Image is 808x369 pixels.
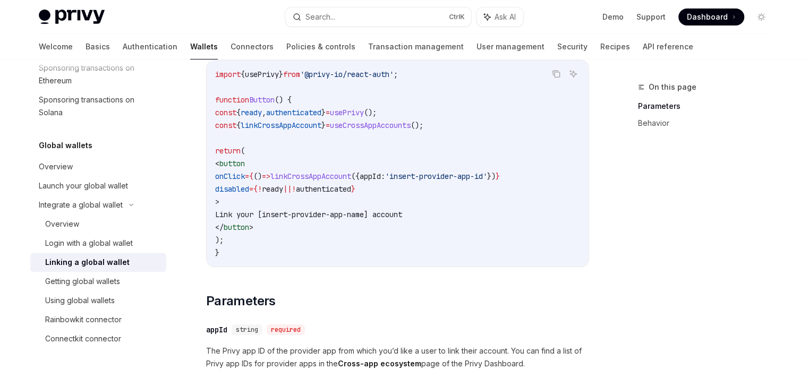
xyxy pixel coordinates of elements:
span: function [215,95,249,105]
span: () { [275,95,292,105]
div: Overview [45,218,79,230]
a: Demo [602,12,624,22]
button: Ask AI [566,67,580,81]
span: }) [487,171,496,181]
span: } [215,248,219,258]
span: usePrivy [245,70,279,79]
a: Launch your global wallet [30,176,166,195]
span: button [219,159,245,168]
span: '@privy-io/react-auth' [300,70,394,79]
button: Search...CtrlK [285,7,471,27]
span: On this page [649,81,696,93]
span: const [215,108,236,117]
a: Transaction management [368,34,464,59]
span: Ask AI [495,12,516,22]
a: Welcome [39,34,73,59]
h5: Global wallets [39,139,92,152]
span: import [215,70,241,79]
div: Getting global wallets [45,275,120,288]
a: User management [477,34,545,59]
span: } [496,171,500,181]
div: required [267,324,305,335]
span: } [279,70,283,79]
span: { [236,108,241,117]
a: Overview [30,157,166,176]
a: Using global wallets [30,291,166,310]
div: Launch your global wallet [39,179,128,192]
a: Overview [30,214,166,234]
span: } [321,121,326,130]
span: const [215,121,236,130]
a: Parameters [638,98,778,115]
span: => [262,171,270,181]
span: return [215,146,241,156]
button: Copy the contents from the code block [549,67,563,81]
span: ( [241,146,245,156]
span: { [236,121,241,130]
span: = [326,121,330,130]
span: ! [292,184,296,194]
button: Ask AI [477,7,523,27]
strong: Cross-app ecosystem [338,359,421,368]
a: Rainbowkit connector [30,310,166,329]
a: Authentication [123,34,177,59]
span: { [241,70,245,79]
a: Behavior [638,115,778,132]
div: Rainbowkit connector [45,313,122,326]
span: Link your [insert-provider-app-name] account [215,210,402,219]
div: Integrate a global wallet [39,199,123,211]
span: } [351,184,355,194]
div: Linking a global wallet [45,256,130,269]
span: { [249,171,253,181]
button: Toggle dark mode [753,8,770,25]
div: appId [206,324,227,335]
span: disabled [215,184,249,194]
span: button [224,222,249,232]
a: Getting global wallets [30,272,166,291]
span: Parameters [206,293,276,310]
span: linkCrossAppAccount [241,121,321,130]
a: Dashboard [678,8,744,25]
span: ; [394,70,398,79]
a: Connectkit connector [30,329,166,348]
a: API reference [643,34,693,59]
a: Sponsoring transactions on Solana [30,90,166,122]
span: authenticated [296,184,351,194]
span: Ctrl K [449,13,465,21]
span: ({ [351,171,360,181]
span: || [283,184,292,194]
span: usePrivy [330,108,364,117]
a: Linking a global wallet [30,253,166,272]
span: from [283,70,300,79]
span: onClick [215,171,245,181]
span: ! [258,184,262,194]
span: authenticated [266,108,321,117]
span: ready [262,184,283,194]
span: </ [215,222,224,232]
a: Login with a global wallet [30,234,166,253]
span: = [249,184,253,194]
div: Overview [39,160,73,173]
span: Button [249,95,275,105]
div: Connectkit connector [45,332,121,345]
span: } [321,108,326,117]
span: ); [215,235,224,245]
a: Recipes [600,34,630,59]
span: string [236,325,258,334]
a: Wallets [190,34,218,59]
span: (); [364,108,377,117]
span: useCrossAppAccounts [330,121,411,130]
div: Login with a global wallet [45,237,133,250]
span: Dashboard [687,12,728,22]
span: > [215,197,219,207]
span: linkCrossAppAccount [270,171,351,181]
span: < [215,159,219,168]
a: Security [557,34,588,59]
span: () [253,171,262,181]
span: ready [241,108,262,117]
a: Policies & controls [286,34,355,59]
span: appId: [360,171,385,181]
a: Basics [86,34,110,59]
a: Support [636,12,666,22]
span: { [253,184,258,194]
